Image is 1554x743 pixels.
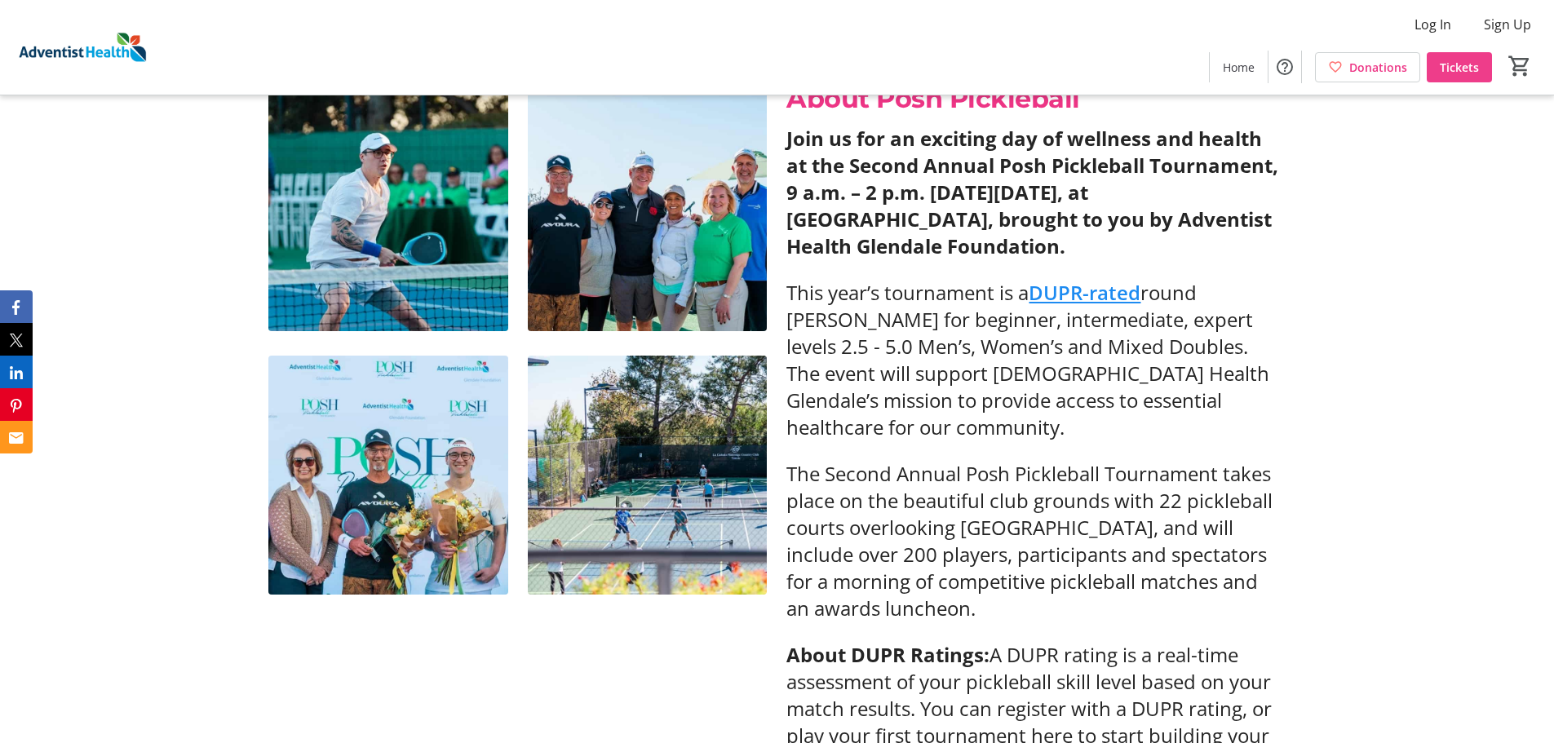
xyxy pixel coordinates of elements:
strong: About DUPR Ratings: [786,641,990,668]
span: round [PERSON_NAME] for beginner, intermediate, expert levels 2.5 - 5.0 Men’s, Women’s and Mixed ... [786,279,1269,440]
button: Help [1268,51,1301,83]
span: Tickets [1440,59,1479,76]
span: Sign Up [1484,15,1531,34]
strong: Join us for an exciting day of wellness and health at the Second Annual Posh Pickleball Tournamen... [786,125,1278,259]
img: undefined [268,356,508,595]
img: Adventist Health's Logo [10,7,155,88]
button: Log In [1401,11,1464,38]
img: undefined [528,91,768,331]
a: Tickets [1427,52,1492,82]
p: About Posh Pickleball [786,79,1285,118]
button: Cart [1505,51,1534,81]
span: Log In [1415,15,1451,34]
button: Sign Up [1471,11,1544,38]
a: Home [1210,52,1268,82]
span: This year’s tournament is a [786,279,1029,306]
a: Donations [1315,52,1420,82]
span: Home [1223,59,1255,76]
img: undefined [528,356,768,595]
img: undefined [268,91,508,331]
span: The Second Annual Posh Pickleball Tournament takes place on the beautiful club grounds with 22 pi... [786,460,1273,621]
span: Donations [1349,59,1407,76]
a: DUPR-rated [1029,279,1140,306]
